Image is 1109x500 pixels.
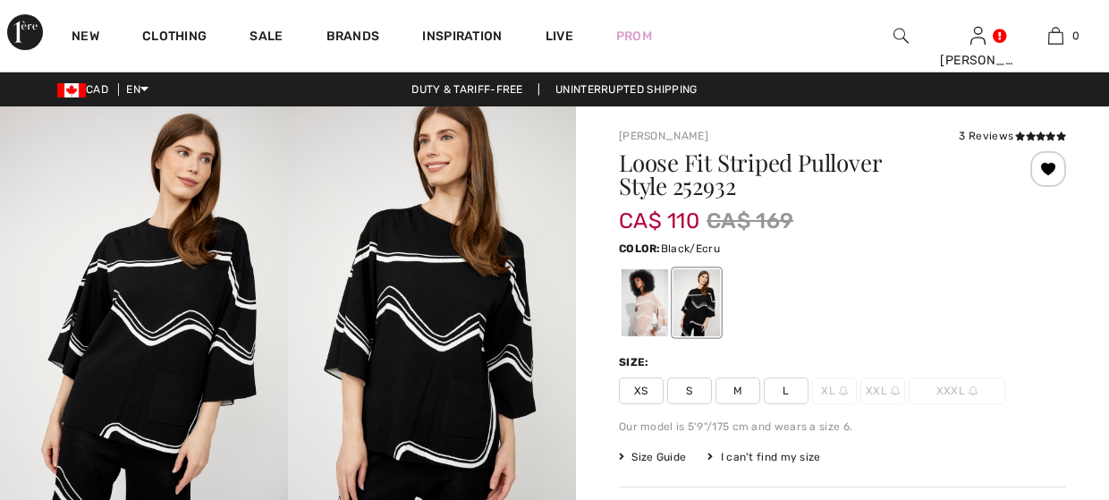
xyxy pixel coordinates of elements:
div: Black/Ecru [673,269,720,336]
img: My Info [970,25,986,47]
span: XS [619,377,664,404]
img: My Bag [1048,25,1063,47]
a: New [72,29,99,47]
span: L [764,377,808,404]
a: Sale [250,29,283,47]
div: 3 Reviews [959,128,1066,144]
span: 0 [1072,28,1079,44]
span: CA$ 110 [619,191,699,233]
span: M [715,377,760,404]
div: Size: [619,354,653,370]
a: Sign In [970,27,986,44]
a: [PERSON_NAME] [619,130,708,142]
img: ring-m.svg [839,386,848,395]
span: XL [812,377,857,404]
span: EN [126,83,148,96]
img: Canadian Dollar [57,83,86,97]
div: Dune/ecru [622,269,668,336]
span: XXL [860,377,905,404]
span: Inspiration [422,29,502,47]
span: Black/Ecru [661,242,720,255]
span: Size Guide [619,449,686,465]
span: CA$ 169 [707,205,793,237]
span: Color: [619,242,661,255]
a: Live [546,27,573,46]
img: 1ère Avenue [7,14,43,50]
a: Prom [616,27,652,46]
h1: Loose Fit Striped Pullover Style 252932 [619,151,992,198]
a: Clothing [142,29,207,47]
img: search the website [893,25,909,47]
div: [PERSON_NAME] [940,51,1016,70]
a: Brands [326,29,380,47]
div: I can't find my size [707,449,820,465]
iframe: Opens a widget where you can find more information [876,366,1091,411]
a: 0 [1018,25,1094,47]
span: CAD [57,83,115,96]
span: S [667,377,712,404]
div: Our model is 5'9"/175 cm and wears a size 6. [619,419,1066,435]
